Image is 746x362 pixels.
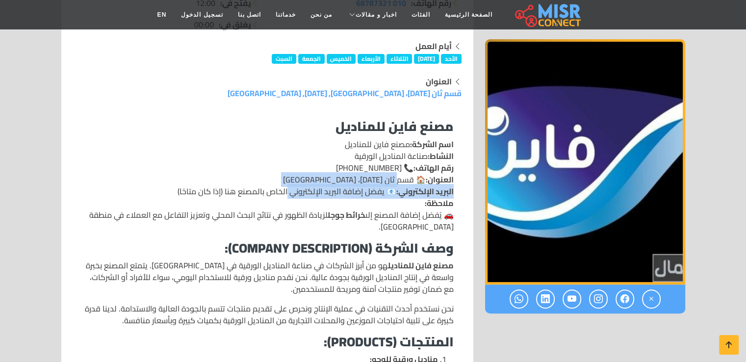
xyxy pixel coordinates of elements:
img: مصنع فاين للمناديل [485,39,685,284]
strong: أيام العمل [415,39,452,53]
img: main.misr_connect [515,2,581,27]
span: الأربعاء [358,54,385,64]
span: السبت [272,54,296,64]
strong: رقم الهاتف: [413,160,454,175]
span: اخبار و مقالات [356,10,397,19]
strong: العنوان [426,74,452,89]
a: اخبار و مقالات [339,5,404,24]
a: الفئات [404,5,437,24]
p: هو من أبرز الشركات في صناعة المناديل الورقية في [GEOGRAPHIC_DATA]. يتمتع المصنع بخبرة واسعة في إن... [81,259,454,295]
strong: خرائط جوجل [328,207,365,222]
div: 1 / 1 [485,39,685,284]
p: نحن نستخدم أحدث التقنيات في عملية الإنتاج ونحرص على تقديم منتجات تتسم بالجودة العالية والاستدامة.... [81,303,454,326]
span: الجمعة [298,54,325,64]
a: EN [150,5,174,24]
span: [DATE] [414,54,439,64]
span: الثلاثاء [386,54,412,64]
strong: مصنع فاين للمناديل [335,114,454,138]
strong: وصف الشركة (Company Description): [225,236,454,260]
strong: العنوان: [426,172,454,187]
strong: مصنع فاين للمناديل [388,258,454,273]
a: قسم ثان [DATE]، [GEOGRAPHIC_DATA], [DATE], [GEOGRAPHIC_DATA] [228,86,462,101]
strong: ملاحظة: [425,196,454,210]
span: الخميس [327,54,356,64]
strong: النشاط: [428,149,454,163]
a: تسجيل الدخول [174,5,230,24]
a: خدماتنا [268,5,303,24]
strong: البريد الإلكتروني: [396,184,454,199]
strong: اسم الشركة: [410,137,454,152]
a: الصفحة الرئيسية [437,5,500,24]
a: اتصل بنا [231,5,268,24]
a: من نحن [303,5,339,24]
p: مصنع فاين للمناديل صناعة المناديل الورقية 📞 [PHONE_NUMBER] 🏠 قسم ثان [DATE]، [GEOGRAPHIC_DATA] 📧 ... [81,138,454,233]
span: الأحد [441,54,462,64]
strong: المنتجات (Products): [324,330,454,354]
